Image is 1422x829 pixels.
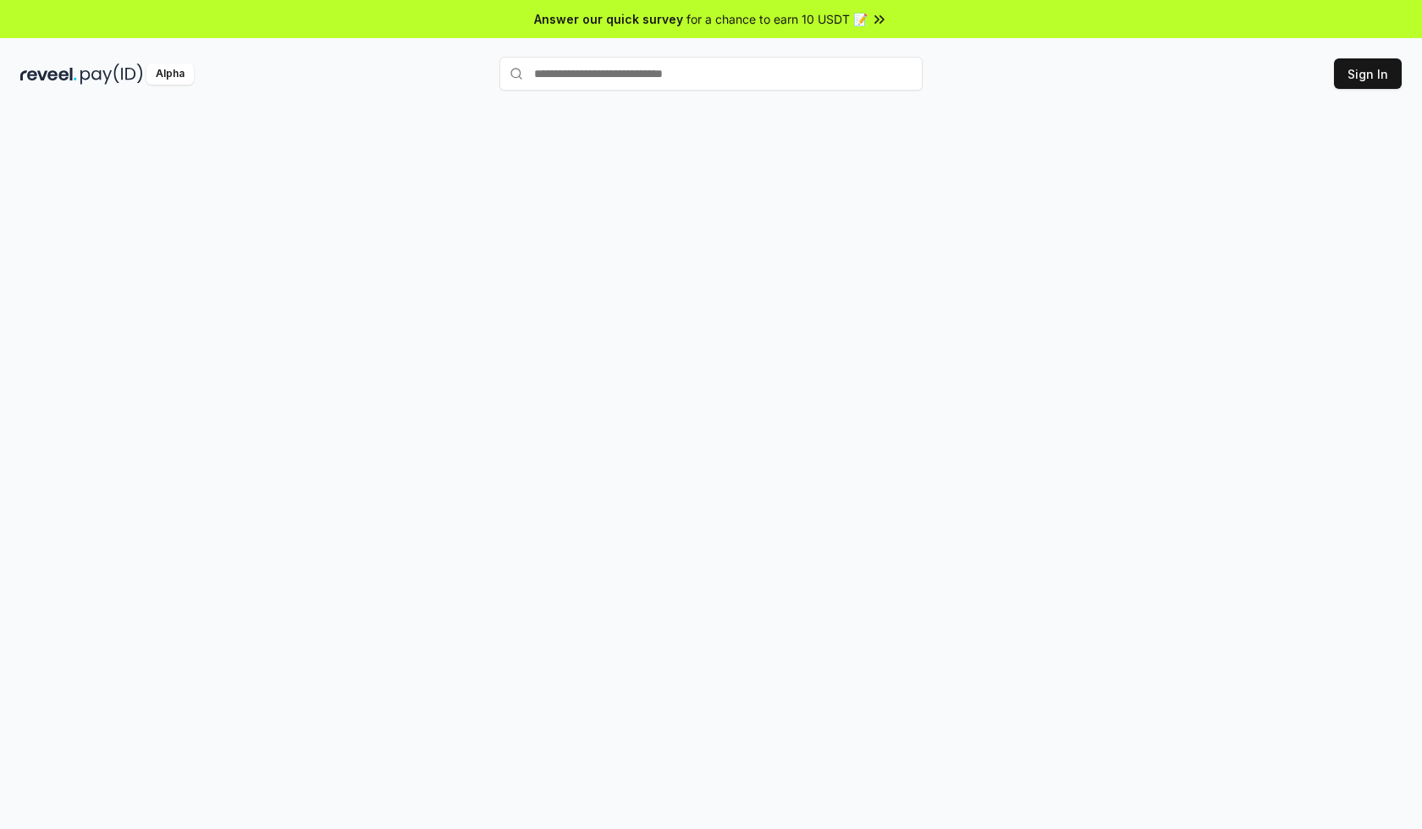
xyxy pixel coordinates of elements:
[1334,58,1402,89] button: Sign In
[534,10,683,28] span: Answer our quick survey
[80,64,143,85] img: pay_id
[146,64,194,85] div: Alpha
[686,10,868,28] span: for a chance to earn 10 USDT 📝
[20,64,77,85] img: reveel_dark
